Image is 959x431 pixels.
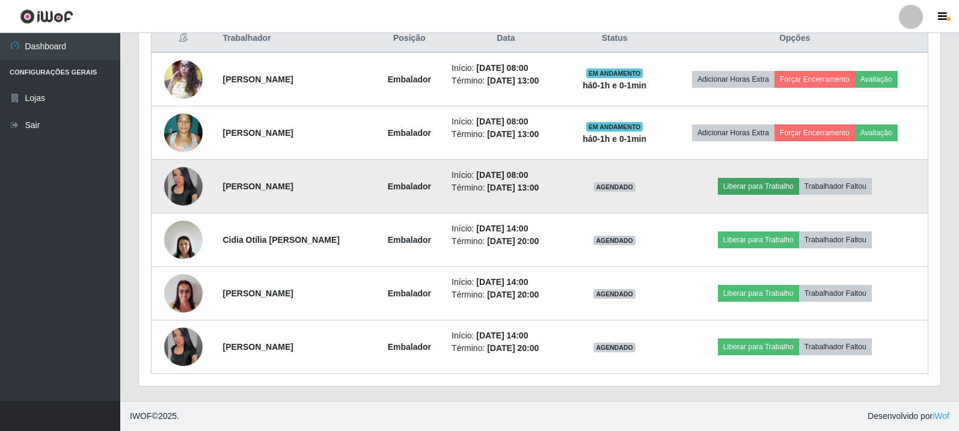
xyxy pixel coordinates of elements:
[222,75,293,84] strong: [PERSON_NAME]
[799,231,872,248] button: Trabalhador Faltou
[452,342,560,355] li: Término:
[130,411,152,421] span: IWOF
[476,331,528,340] time: [DATE] 14:00
[164,268,203,319] img: 1704290796442.jpeg
[487,76,539,85] time: [DATE] 13:00
[586,122,643,132] span: EM ANDAMENTO
[476,117,528,126] time: [DATE] 08:00
[855,71,898,88] button: Avaliação
[452,222,560,235] li: Início:
[487,290,539,299] time: [DATE] 20:00
[452,289,560,301] li: Término:
[476,224,528,233] time: [DATE] 14:00
[375,25,444,53] th: Posição
[593,343,636,352] span: AGENDADO
[388,342,431,352] strong: Embalador
[222,128,293,138] strong: [PERSON_NAME]
[568,25,662,53] th: Status
[593,289,636,299] span: AGENDADO
[452,75,560,87] li: Término:
[692,71,774,88] button: Adicionar Horas Extra
[476,170,528,180] time: [DATE] 08:00
[774,71,855,88] button: Forçar Encerramento
[452,329,560,342] li: Início:
[222,289,293,298] strong: [PERSON_NAME]
[222,342,293,352] strong: [PERSON_NAME]
[388,289,431,298] strong: Embalador
[388,182,431,191] strong: Embalador
[452,62,560,75] li: Início:
[593,236,636,245] span: AGENDADO
[868,410,949,423] span: Desenvolvido por
[718,338,799,355] button: Liberar para Trabalho
[444,25,568,53] th: Data
[452,169,560,182] li: Início:
[718,178,799,195] button: Liberar para Trabalho
[487,183,539,192] time: [DATE] 13:00
[164,328,203,366] img: 1750472737511.jpeg
[799,338,872,355] button: Trabalhador Faltou
[662,25,928,53] th: Opções
[799,285,872,302] button: Trabalhador Faltou
[388,235,431,245] strong: Embalador
[487,129,539,139] time: [DATE] 13:00
[586,69,643,78] span: EM ANDAMENTO
[476,277,528,287] time: [DATE] 14:00
[215,25,374,53] th: Trabalhador
[452,182,560,194] li: Término:
[222,182,293,191] strong: [PERSON_NAME]
[593,182,636,192] span: AGENDADO
[799,178,872,195] button: Trabalhador Faltou
[222,235,339,245] strong: Cidia Otília [PERSON_NAME]
[388,128,431,138] strong: Embalador
[388,75,431,84] strong: Embalador
[487,343,539,353] time: [DATE] 20:00
[164,214,203,265] img: 1690487685999.jpeg
[164,53,203,105] img: 1678138481697.jpeg
[164,167,203,206] img: 1750472737511.jpeg
[452,276,560,289] li: Início:
[476,63,528,73] time: [DATE] 08:00
[130,410,179,423] span: © 2025 .
[718,285,799,302] button: Liberar para Trabalho
[583,134,646,144] strong: há 0-1 h e 0-1 min
[164,107,203,158] img: 1677665450683.jpeg
[933,411,949,421] a: iWof
[692,124,774,141] button: Adicionar Horas Extra
[855,124,898,141] button: Avaliação
[452,128,560,141] li: Término:
[583,81,646,90] strong: há 0-1 h e 0-1 min
[718,231,799,248] button: Liberar para Trabalho
[452,115,560,128] li: Início:
[487,236,539,246] time: [DATE] 20:00
[774,124,855,141] button: Forçar Encerramento
[452,235,560,248] li: Término:
[20,9,73,24] img: CoreUI Logo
